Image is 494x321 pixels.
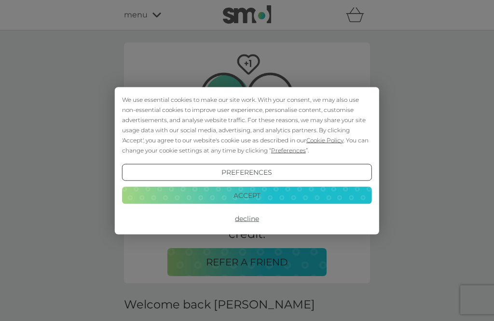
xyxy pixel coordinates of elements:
button: Preferences [122,164,372,181]
div: Cookie Consent Prompt [115,87,379,234]
button: Accept [122,187,372,204]
button: Decline [122,210,372,227]
span: Preferences [271,146,306,154]
span: Cookie Policy [306,136,343,143]
div: We use essential cookies to make our site work. With your consent, we may also use non-essential ... [122,94,372,155]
